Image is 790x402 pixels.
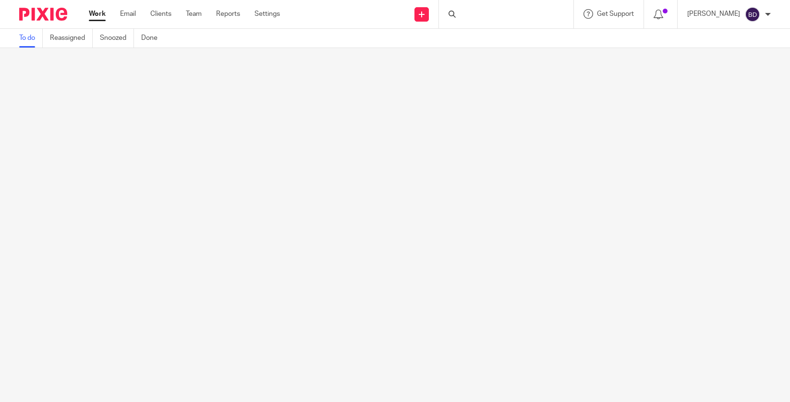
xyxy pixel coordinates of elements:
[89,9,106,19] a: Work
[19,8,67,21] img: Pixie
[216,9,240,19] a: Reports
[255,9,280,19] a: Settings
[150,9,171,19] a: Clients
[597,11,634,17] span: Get Support
[120,9,136,19] a: Email
[186,9,202,19] a: Team
[50,29,93,48] a: Reassigned
[100,29,134,48] a: Snoozed
[141,29,165,48] a: Done
[687,9,740,19] p: [PERSON_NAME]
[19,29,43,48] a: To do
[745,7,760,22] img: svg%3E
